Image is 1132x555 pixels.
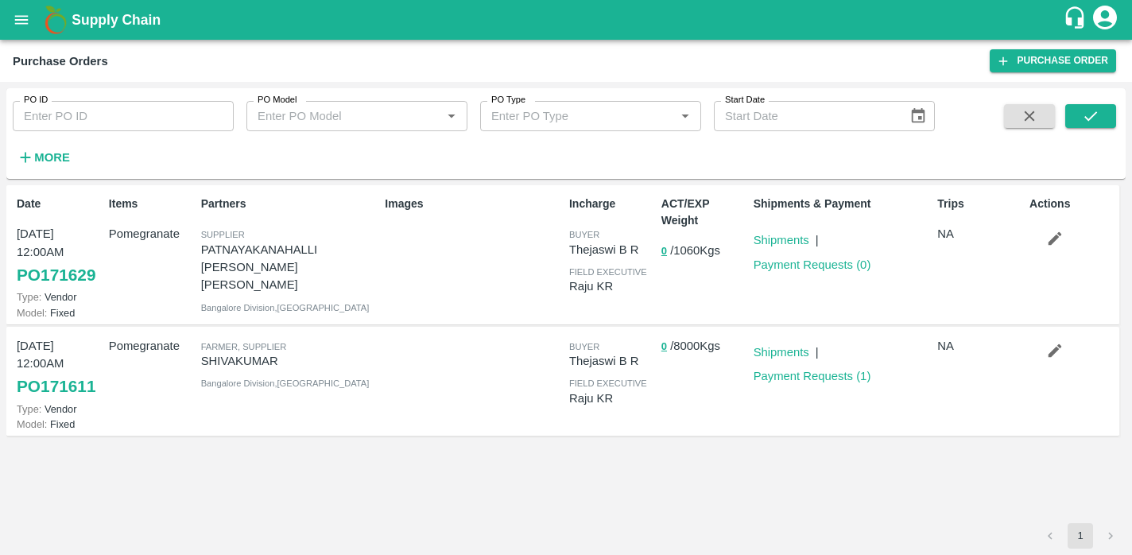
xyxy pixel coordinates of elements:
[17,418,47,430] span: Model:
[485,106,649,126] input: Enter PO Type
[754,346,809,359] a: Shipments
[109,196,195,212] p: Items
[17,402,103,417] p: Vendor
[937,225,1023,243] p: NA
[17,305,103,320] p: Fixed
[201,352,379,370] p: SHIVAKUMAR
[17,372,95,401] a: PO171611
[17,289,103,305] p: Vendor
[661,338,667,356] button: 0
[258,94,297,107] label: PO Model
[17,417,103,432] p: Fixed
[1091,3,1119,37] div: account of current user
[661,243,667,261] button: 0
[491,94,525,107] label: PO Type
[17,337,103,373] p: [DATE] 12:00AM
[809,337,819,361] div: |
[937,196,1023,212] p: Trips
[754,370,871,382] a: Payment Requests (1)
[72,9,1063,31] a: Supply Chain
[24,94,48,107] label: PO ID
[675,106,696,126] button: Open
[17,261,95,289] a: PO171629
[569,230,599,239] span: buyer
[714,101,897,131] input: Start Date
[725,94,765,107] label: Start Date
[569,378,647,388] span: field executive
[201,378,370,388] span: Bangalore Division , [GEOGRAPHIC_DATA]
[937,337,1023,355] p: NA
[13,101,234,131] input: Enter PO ID
[34,151,70,164] strong: More
[1035,523,1126,549] nav: pagination navigation
[569,267,647,277] span: field executive
[72,12,161,28] b: Supply Chain
[661,242,747,260] p: / 1060 Kgs
[754,196,932,212] p: Shipments & Payment
[903,101,933,131] button: Choose date
[1068,523,1093,549] button: page 1
[441,106,462,126] button: Open
[201,342,287,351] span: Farmer, Supplier
[569,277,655,295] p: Raju KR
[754,234,809,246] a: Shipments
[201,241,379,294] p: PATNAYAKANAHALLI [PERSON_NAME] [PERSON_NAME]
[13,51,108,72] div: Purchase Orders
[3,2,40,38] button: open drawer
[17,307,47,319] span: Model:
[17,403,41,415] span: Type:
[569,241,655,258] p: Thejaswi B R
[569,196,655,212] p: Incharge
[1029,196,1115,212] p: Actions
[109,225,195,243] p: Pomegranate
[201,303,370,312] span: Bangalore Division , [GEOGRAPHIC_DATA]
[385,196,563,212] p: Images
[109,337,195,355] p: Pomegranate
[17,291,41,303] span: Type:
[661,196,747,229] p: ACT/EXP Weight
[990,49,1116,72] a: Purchase Order
[569,342,599,351] span: buyer
[809,225,819,249] div: |
[754,258,871,271] a: Payment Requests (0)
[569,352,655,370] p: Thejaswi B R
[17,225,103,261] p: [DATE] 12:00AM
[17,196,103,212] p: Date
[661,337,747,355] p: / 8000 Kgs
[569,390,655,407] p: Raju KR
[201,230,245,239] span: Supplier
[40,4,72,36] img: logo
[1063,6,1091,34] div: customer-support
[13,144,74,171] button: More
[201,196,379,212] p: Partners
[251,106,416,126] input: Enter PO Model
